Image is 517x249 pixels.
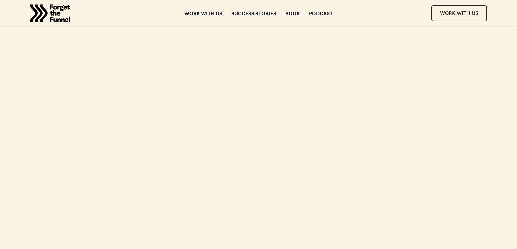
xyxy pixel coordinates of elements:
[231,11,276,16] a: Success Stories
[309,11,333,16] a: Podcast
[431,5,487,21] a: Work With Us
[285,11,300,16] a: Book
[184,11,222,16] a: Work with us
